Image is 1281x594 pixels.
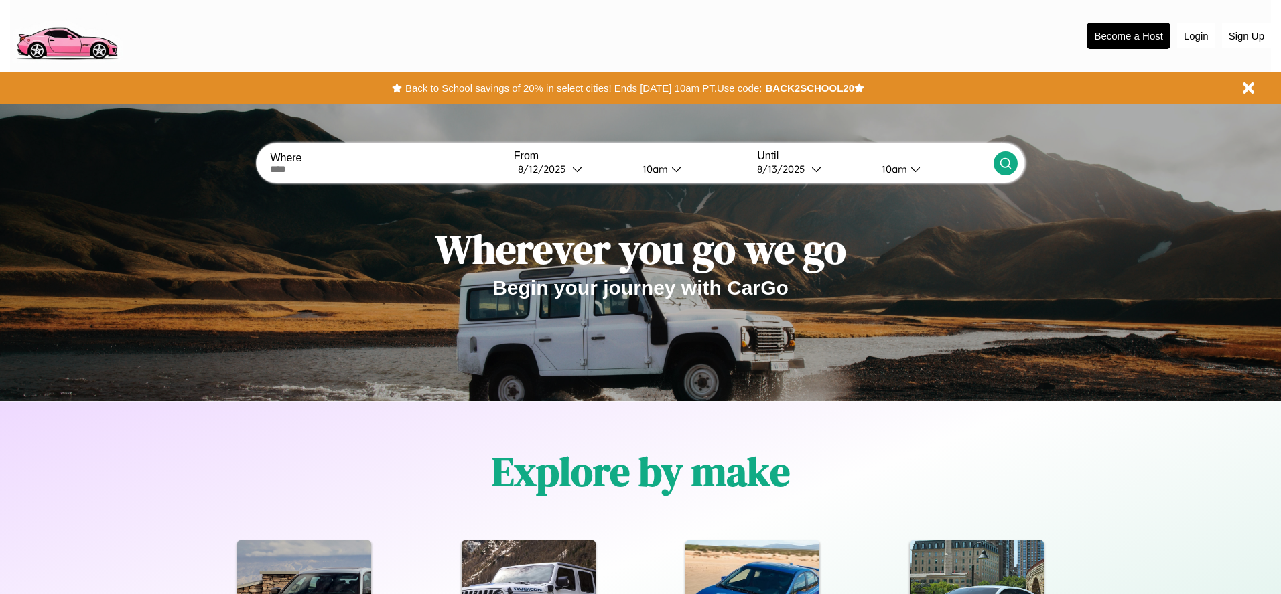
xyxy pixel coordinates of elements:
label: Where [270,152,506,164]
div: 8 / 13 / 2025 [757,163,811,175]
button: Become a Host [1087,23,1170,49]
b: BACK2SCHOOL20 [765,82,854,94]
div: 10am [636,163,671,175]
img: logo [10,7,123,63]
div: 8 / 12 / 2025 [518,163,572,175]
label: From [514,150,750,162]
button: Sign Up [1222,23,1271,48]
button: 8/12/2025 [514,162,632,176]
div: 10am [875,163,911,175]
h1: Explore by make [492,444,790,499]
button: Login [1177,23,1215,48]
label: Until [757,150,993,162]
button: Back to School savings of 20% in select cities! Ends [DATE] 10am PT.Use code: [402,79,765,98]
button: 10am [632,162,750,176]
button: 10am [871,162,993,176]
